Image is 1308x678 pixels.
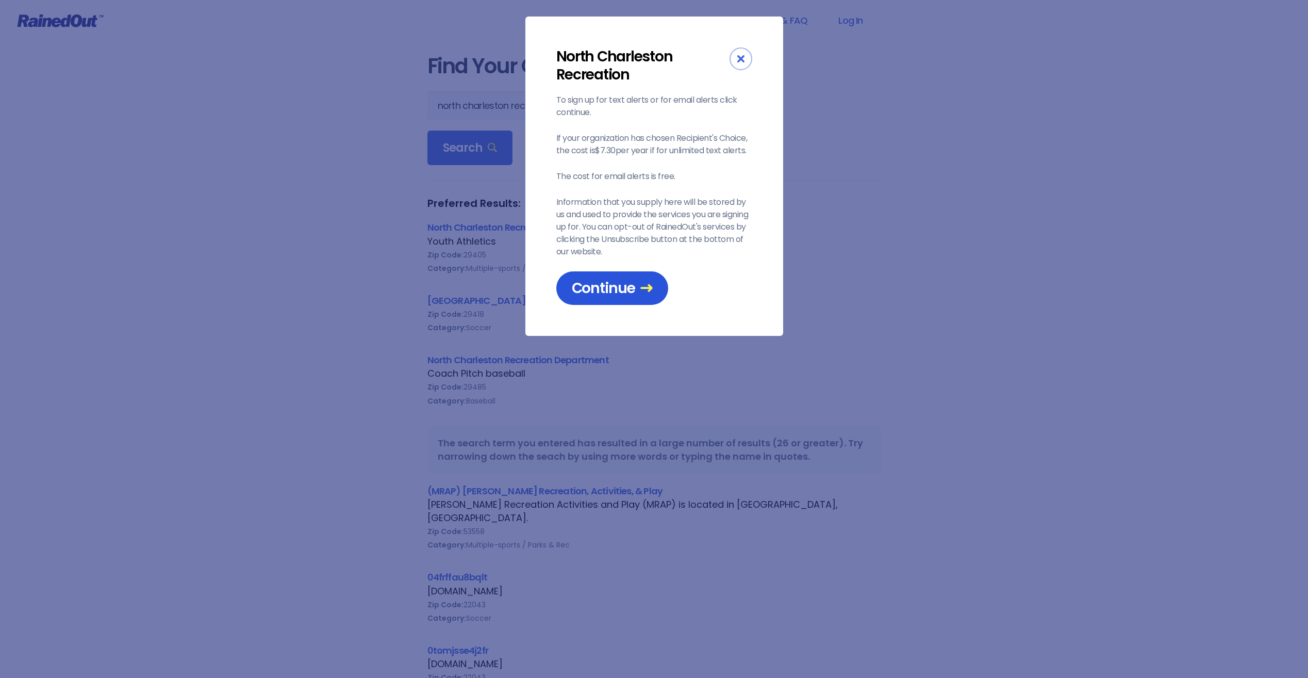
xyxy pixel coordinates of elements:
p: The cost for email alerts is free. [556,170,752,183]
p: To sign up for text alerts or for email alerts click continue. [556,94,752,119]
p: If your organization has chosen Recipient's Choice, the cost is $7.30 per year if for unlimited t... [556,132,752,157]
div: North Charleston Recreation [556,47,730,84]
div: Close [730,47,752,70]
p: Information that you supply here will be stored by us and used to provide the services you are si... [556,196,752,258]
span: Continue [572,279,653,297]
